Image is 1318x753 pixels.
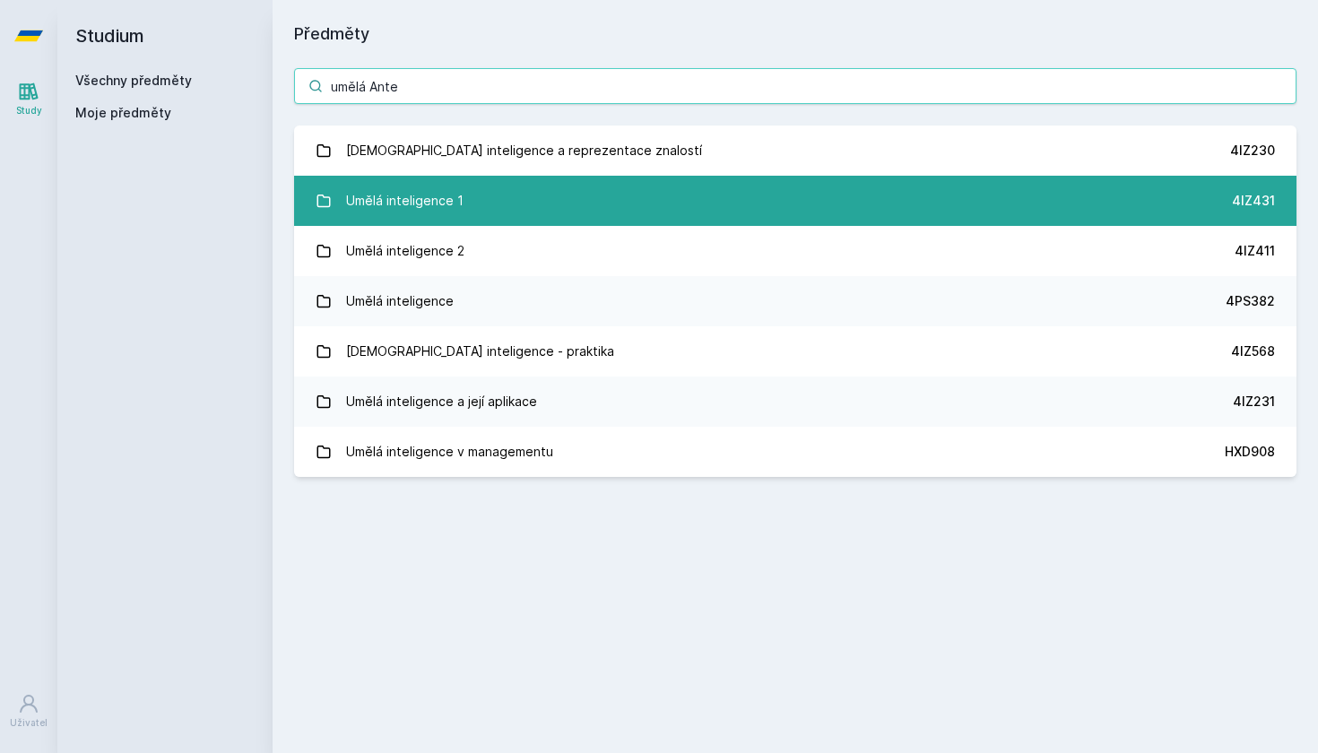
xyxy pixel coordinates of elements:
[294,226,1296,276] a: Umělá inteligence 2 4IZ411
[16,104,42,117] div: Study
[346,384,537,420] div: Umělá inteligence a její aplikace
[346,233,464,269] div: Umělá inteligence 2
[10,716,48,730] div: Uživatel
[75,73,192,88] a: Všechny předměty
[346,133,702,169] div: [DEMOGRAPHIC_DATA] inteligence a reprezentace znalostí
[346,283,454,319] div: Umělá inteligence
[294,326,1296,376] a: [DEMOGRAPHIC_DATA] inteligence - praktika 4IZ568
[294,176,1296,226] a: Umělá inteligence 1 4IZ431
[294,276,1296,326] a: Umělá inteligence 4PS382
[294,68,1296,104] input: Název nebo ident předmětu…
[4,684,54,739] a: Uživatel
[1235,242,1275,260] div: 4IZ411
[346,434,553,470] div: Umělá inteligence v managementu
[1232,192,1275,210] div: 4IZ431
[1226,292,1275,310] div: 4PS382
[294,125,1296,176] a: [DEMOGRAPHIC_DATA] inteligence a reprezentace znalostí 4IZ230
[294,427,1296,477] a: Umělá inteligence v managementu HXD908
[4,72,54,126] a: Study
[1230,142,1275,160] div: 4IZ230
[1233,393,1275,411] div: 4IZ231
[294,376,1296,427] a: Umělá inteligence a její aplikace 4IZ231
[346,333,614,369] div: [DEMOGRAPHIC_DATA] inteligence - praktika
[294,22,1296,47] h1: Předměty
[1225,443,1275,461] div: HXD908
[75,104,171,122] span: Moje předměty
[1231,342,1275,360] div: 4IZ568
[346,183,464,219] div: Umělá inteligence 1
